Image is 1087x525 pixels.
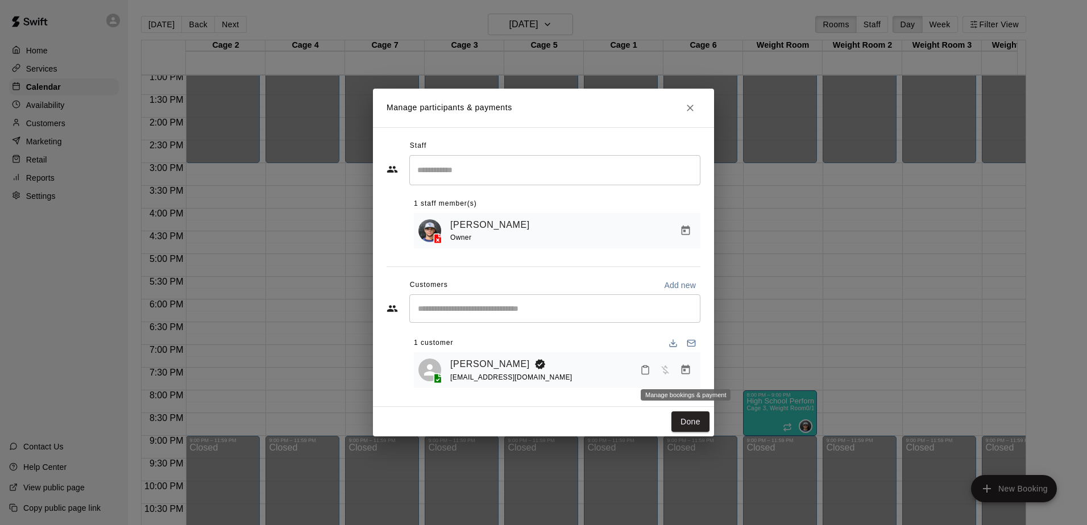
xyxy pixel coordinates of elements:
[450,218,530,232] a: [PERSON_NAME]
[534,359,546,370] svg: Booking Owner
[682,334,700,352] button: Email participants
[664,334,682,352] button: Download list
[450,357,530,372] a: [PERSON_NAME]
[636,360,655,380] button: Mark attendance
[418,219,441,242] img: Mason Edwards
[387,102,512,114] p: Manage participants & payments
[450,234,471,241] span: Owner
[675,360,696,380] button: Manage bookings & payment
[659,276,700,294] button: Add new
[671,411,710,432] button: Done
[450,373,572,381] span: [EMAIL_ADDRESS][DOMAIN_NAME]
[641,389,731,401] div: Manage bookings & payment
[410,276,448,294] span: Customers
[675,220,696,241] button: Manage bookings & payment
[409,155,700,185] div: Search staff
[387,303,398,314] svg: Customers
[414,195,477,213] span: 1 staff member(s)
[664,280,696,291] p: Add new
[387,164,398,175] svg: Staff
[680,98,700,118] button: Close
[409,294,700,323] div: Start typing to search customers...
[418,359,441,381] div: Rhys Torgerson
[655,365,675,374] span: Has not paid
[410,137,426,155] span: Staff
[414,334,453,352] span: 1 customer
